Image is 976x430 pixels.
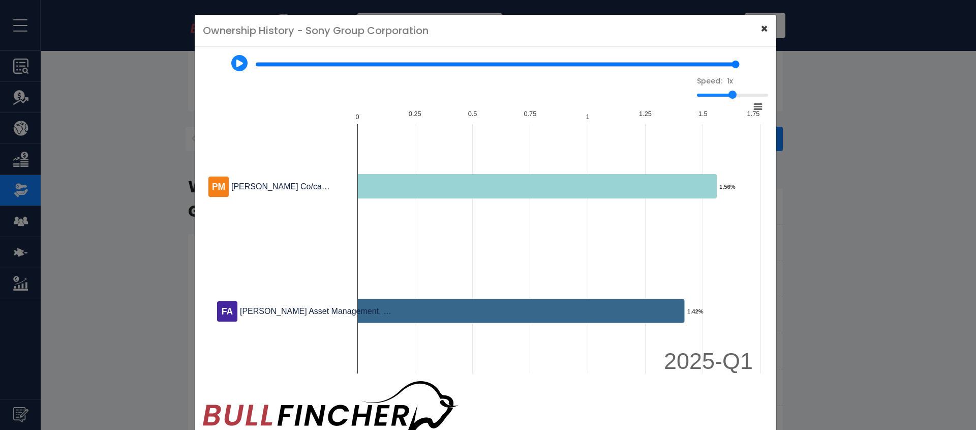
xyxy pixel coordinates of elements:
button: Close [752,15,776,43]
text: 1.25 [639,110,652,118]
h5: Ownership History - Sony Group Corporation [203,23,429,38]
text: 0.25 [409,110,421,118]
text: 1.42% [687,308,704,314]
text: 0.75 [524,110,536,118]
span: 2025-Q1 [664,348,753,374]
span: [PERSON_NAME] Asset Management, … [240,307,391,316]
span: × [760,20,768,37]
text: 1.75 [747,110,760,118]
text: 1.5 [698,110,708,118]
text: 1 [586,113,590,121]
span: [PERSON_NAME] Co/ca… [231,182,330,191]
img: Logo [236,60,243,67]
text: 0 [355,113,359,121]
p: Speed: [697,76,727,85]
text: 1.56% [719,184,736,190]
text: 0.5 [468,110,477,118]
span: 1x [727,76,733,86]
